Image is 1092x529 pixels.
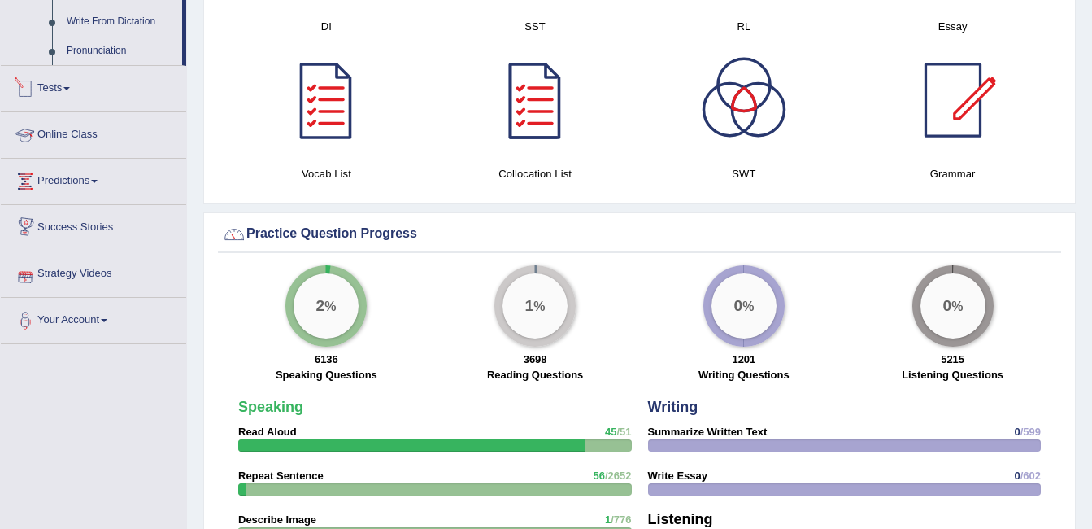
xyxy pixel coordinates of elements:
strong: Read Aloud [238,426,297,438]
strong: Summarize Written Text [648,426,768,438]
strong: Listening [648,511,713,527]
span: 0 [1014,426,1020,438]
h4: RL [648,18,841,35]
a: Pronunciation [59,37,182,66]
big: 0 [942,297,951,315]
div: % [294,273,359,339]
span: /602 [1020,470,1041,482]
strong: 5215 [941,353,964,365]
span: 0 [1014,470,1020,482]
strong: Describe Image [238,514,316,526]
a: Online Class [1,112,186,153]
strong: Write Essay [648,470,707,482]
a: Success Stories [1,205,186,246]
h4: Collocation List [439,165,632,182]
h4: Grammar [856,165,1049,182]
div: Practice Question Progress [222,222,1057,247]
a: Strategy Videos [1,251,186,292]
label: Writing Questions [698,367,790,383]
span: 56 [593,470,604,482]
a: Your Account [1,298,186,339]
span: /599 [1020,426,1041,438]
label: Listening Questions [902,367,1003,383]
span: 45 [605,426,616,438]
label: Reading Questions [487,367,583,383]
strong: Speaking [238,399,303,415]
a: Tests [1,66,186,107]
h4: SWT [648,165,841,182]
big: 1 [525,297,534,315]
a: Predictions [1,159,186,199]
a: Write From Dictation [59,7,182,37]
strong: 6136 [315,353,338,365]
strong: Repeat Sentence [238,470,324,482]
h4: DI [230,18,423,35]
span: 1 [605,514,611,526]
span: /2652 [605,470,632,482]
span: /51 [616,426,631,438]
h4: SST [439,18,632,35]
strong: 3698 [524,353,547,365]
span: /776 [611,514,631,526]
h4: Vocab List [230,165,423,182]
div: % [920,273,985,339]
strong: Writing [648,399,698,415]
h4: Essay [856,18,1049,35]
big: 0 [733,297,742,315]
big: 2 [316,297,325,315]
div: % [502,273,568,339]
div: % [711,273,777,339]
label: Speaking Questions [276,367,377,383]
strong: 1201 [732,353,755,365]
